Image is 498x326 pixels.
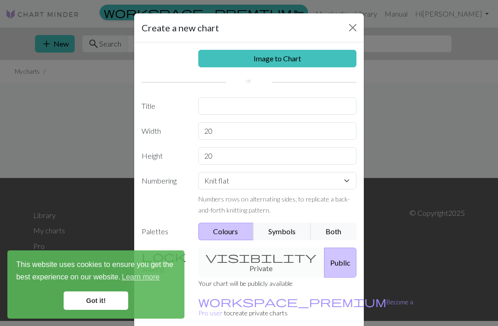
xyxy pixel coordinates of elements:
label: Height [136,147,193,165]
span: workspace_premium [198,295,386,308]
label: Title [136,97,193,115]
a: Image to Chart [198,50,357,67]
a: Become a Pro user [198,298,413,317]
button: Symbols [253,223,311,240]
button: Colours [198,223,254,240]
div: cookieconsent [7,250,184,319]
a: dismiss cookie message [64,291,128,310]
button: Close [345,20,360,35]
small: Your chart will be publicly available [198,279,293,287]
button: Public [324,248,356,278]
span: This website uses cookies to ensure you get the best experience on our website. [16,259,176,284]
h5: Create a new chart [142,21,219,35]
label: Numbering [136,172,193,215]
small: Numbers rows on alternating sides, to replicate a back-and-forth knitting pattern. [198,195,350,214]
label: Palettes [136,223,193,240]
label: Width [136,122,193,140]
small: to create private charts [198,298,413,317]
button: Both [311,223,357,240]
a: learn more about cookies [120,270,161,284]
label: Sharing [136,248,193,278]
